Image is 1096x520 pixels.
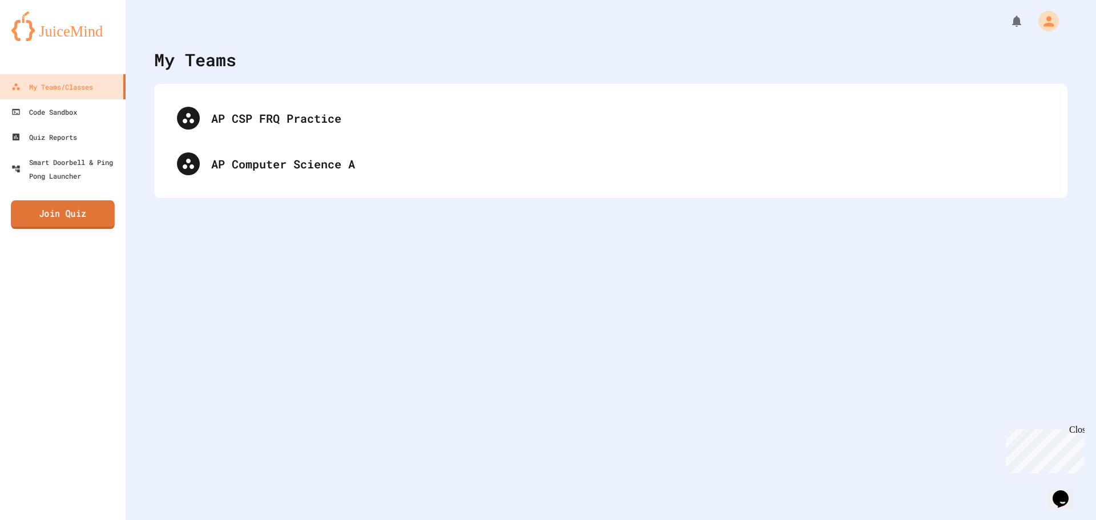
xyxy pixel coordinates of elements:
div: My Notifications [989,11,1026,31]
iframe: chat widget [1001,425,1085,473]
div: AP CSP FRQ Practice [166,95,1056,141]
div: Code Sandbox [11,105,77,119]
a: Join Quiz [11,200,115,229]
div: Quiz Reports [11,130,77,144]
div: My Teams [154,47,236,72]
div: AP Computer Science A [211,155,1045,172]
div: My Teams/Classes [11,80,93,94]
div: Chat with us now!Close [5,5,79,72]
div: AP Computer Science A [166,141,1056,187]
div: My Account [1026,8,1062,34]
img: logo-orange.svg [11,11,114,41]
div: AP CSP FRQ Practice [211,110,1045,127]
div: Smart Doorbell & Ping Pong Launcher [11,155,121,183]
iframe: chat widget [1048,474,1085,509]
